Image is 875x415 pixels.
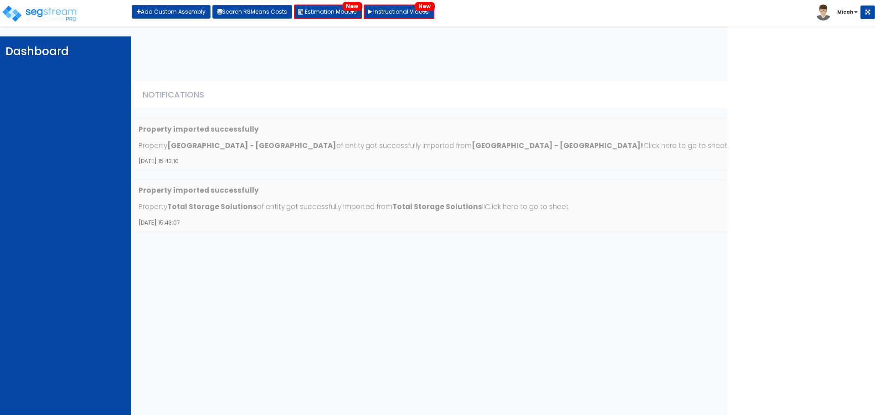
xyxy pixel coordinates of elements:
strong: Total Storage Solutions [392,202,482,211]
span: New [342,2,362,11]
small: [DATE] 15:43:10 [139,158,179,165]
a: Estimation ModuleNew [294,5,362,19]
a: Add Custom Assembly [132,5,211,19]
p: Property of entity got successfully imported from !! [139,201,864,213]
button: Search RSMeans Costs [212,5,292,19]
strong: Property imported successfully [139,185,259,195]
a: Instructional VideosNew [364,5,434,19]
img: logo_pro_r.png [1,5,79,23]
img: avatar.png [815,5,831,20]
strong: Property imported successfully [139,124,259,134]
strong: [GEOGRAPHIC_DATA] - [GEOGRAPHIC_DATA] [167,141,336,150]
h4: Notifications [143,90,864,99]
a: Click here to go to sheet [643,141,727,150]
strong: Total Storage Solutions [167,202,257,211]
p: Property of entity got successfully imported from !! [139,140,864,152]
a: Click here to go to sheet [485,202,569,211]
strong: [GEOGRAPHIC_DATA] - [GEOGRAPHIC_DATA] [472,141,641,150]
small: [DATE] 15:43:07 [139,219,180,226]
span: New [415,2,435,11]
h3: Dashboard [5,46,131,57]
b: Micah [837,9,853,15]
